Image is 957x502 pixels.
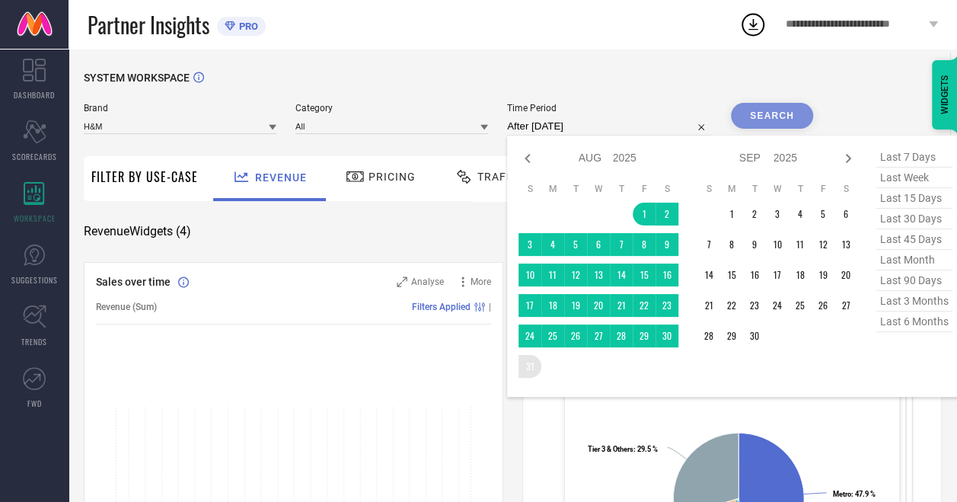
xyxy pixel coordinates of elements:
span: Filters Applied [412,302,471,312]
th: Friday [812,183,834,195]
span: WORKSPACE [14,213,56,224]
input: Select time period [507,117,712,136]
th: Sunday [697,183,720,195]
div: Next month [839,149,857,168]
span: Pricing [368,171,416,183]
span: Category [295,103,488,114]
td: Sat Aug 16 2025 [656,264,678,286]
td: Thu Aug 28 2025 [610,325,633,347]
td: Mon Aug 04 2025 [541,233,564,256]
td: Thu Aug 07 2025 [610,233,633,256]
td: Tue Aug 12 2025 [564,264,587,286]
td: Sun Sep 14 2025 [697,264,720,286]
td: Sun Sep 21 2025 [697,294,720,317]
span: | [489,302,491,312]
tspan: Tier 3 & Others [588,445,633,453]
span: TRENDS [21,336,47,347]
td: Mon Sep 22 2025 [720,294,743,317]
td: Fri Aug 29 2025 [633,325,656,347]
td: Mon Sep 15 2025 [720,264,743,286]
td: Thu Aug 14 2025 [610,264,633,286]
td: Sun Aug 03 2025 [518,233,541,256]
td: Thu Aug 21 2025 [610,294,633,317]
span: DASHBOARD [14,89,55,101]
td: Wed Aug 13 2025 [587,264,610,286]
span: last week [876,168,952,188]
span: Revenue [255,171,307,184]
td: Sun Aug 10 2025 [518,264,541,286]
td: Wed Sep 17 2025 [766,264,789,286]
div: Previous month [518,149,537,168]
td: Tue Aug 05 2025 [564,233,587,256]
span: Time Period [507,103,712,114]
td: Sat Sep 27 2025 [834,294,857,317]
td: Wed Aug 20 2025 [587,294,610,317]
th: Tuesday [564,183,587,195]
td: Sat Aug 02 2025 [656,203,678,225]
td: Fri Aug 22 2025 [633,294,656,317]
td: Fri Sep 19 2025 [812,264,834,286]
td: Sun Aug 17 2025 [518,294,541,317]
td: Wed Sep 03 2025 [766,203,789,225]
span: SUGGESTIONS [11,274,58,286]
span: last 90 days [876,270,952,291]
span: last 6 months [876,312,952,332]
td: Tue Sep 30 2025 [743,325,766,347]
span: PRO [235,21,258,32]
span: Traffic [477,171,525,183]
span: Sales over time [96,276,171,288]
td: Tue Sep 23 2025 [743,294,766,317]
td: Sun Aug 24 2025 [518,325,541,347]
td: Sat Sep 13 2025 [834,233,857,256]
td: Tue Sep 16 2025 [743,264,766,286]
td: Mon Aug 25 2025 [541,325,564,347]
td: Fri Sep 05 2025 [812,203,834,225]
td: Fri Sep 26 2025 [812,294,834,317]
td: Tue Aug 19 2025 [564,294,587,317]
span: Revenue Widgets ( 4 ) [84,224,191,239]
span: FWD [27,398,42,409]
span: Brand [84,103,276,114]
td: Sat Aug 09 2025 [656,233,678,256]
td: Sat Sep 06 2025 [834,203,857,225]
span: Partner Insights [88,9,209,40]
td: Sun Sep 07 2025 [697,233,720,256]
span: Revenue (Sum) [96,302,157,312]
span: Analyse [411,277,444,287]
span: last 30 days [876,209,952,229]
span: More [471,277,491,287]
th: Thursday [610,183,633,195]
th: Saturday [834,183,857,195]
td: Wed Aug 27 2025 [587,325,610,347]
span: last 15 days [876,188,952,209]
tspan: Metro [833,490,851,498]
td: Mon Sep 08 2025 [720,233,743,256]
td: Fri Aug 08 2025 [633,233,656,256]
td: Wed Sep 10 2025 [766,233,789,256]
td: Mon Aug 11 2025 [541,264,564,286]
th: Sunday [518,183,541,195]
th: Wednesday [587,183,610,195]
td: Sun Aug 31 2025 [518,355,541,378]
th: Monday [720,183,743,195]
th: Monday [541,183,564,195]
td: Mon Sep 01 2025 [720,203,743,225]
td: Mon Aug 18 2025 [541,294,564,317]
td: Tue Aug 26 2025 [564,325,587,347]
th: Saturday [656,183,678,195]
svg: Zoom [397,277,407,287]
th: Friday [633,183,656,195]
td: Wed Sep 24 2025 [766,294,789,317]
td: Fri Sep 12 2025 [812,233,834,256]
td: Tue Sep 09 2025 [743,233,766,256]
td: Fri Aug 15 2025 [633,264,656,286]
span: last month [876,250,952,270]
span: last 3 months [876,291,952,312]
td: Wed Aug 06 2025 [587,233,610,256]
td: Thu Sep 25 2025 [789,294,812,317]
text: : 47.9 % [833,490,876,498]
th: Tuesday [743,183,766,195]
span: last 7 days [876,147,952,168]
span: last 45 days [876,229,952,250]
td: Tue Sep 02 2025 [743,203,766,225]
